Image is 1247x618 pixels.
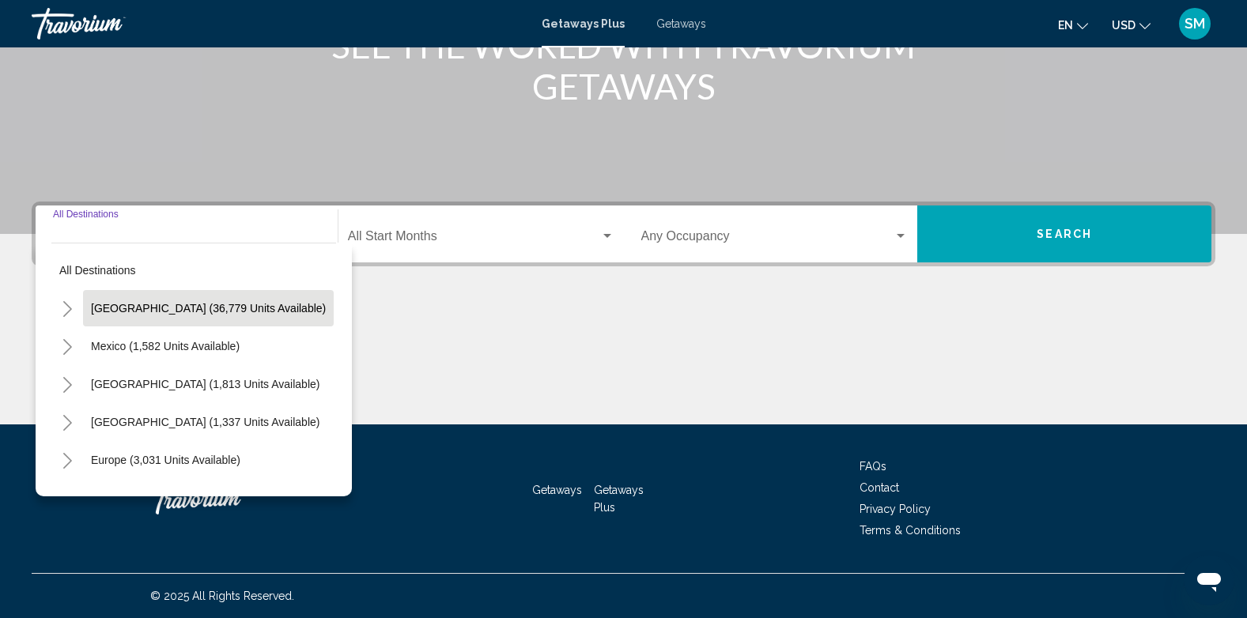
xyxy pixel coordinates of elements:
[51,368,83,400] button: Toggle Canada (1,813 units available)
[91,378,319,390] span: [GEOGRAPHIC_DATA] (1,813 units available)
[150,590,294,602] span: © 2025 All Rights Reserved.
[1037,228,1092,241] span: Search
[83,328,248,364] button: Mexico (1,582 units available)
[91,416,319,428] span: [GEOGRAPHIC_DATA] (1,337 units available)
[83,480,319,516] button: [GEOGRAPHIC_DATA] (218 units available)
[150,475,308,522] a: Travorium
[91,454,240,466] span: Europe (3,031 units available)
[51,482,83,514] button: Toggle Australia (218 units available)
[83,442,248,478] button: Europe (3,031 units available)
[32,8,526,40] a: Travorium
[51,330,83,362] button: Toggle Mexico (1,582 units available)
[83,404,327,440] button: [GEOGRAPHIC_DATA] (1,337 units available)
[917,205,1211,262] button: Search
[91,340,240,352] span: Mexico (1,582 units available)
[1185,16,1205,32] span: SM
[1112,13,1151,36] button: Change currency
[59,264,136,277] span: All destinations
[1112,19,1136,32] span: USD
[1058,19,1073,32] span: en
[36,205,1211,262] div: Search widget
[860,481,899,494] a: Contact
[51,252,336,288] button: All destinations
[91,302,326,315] span: [GEOGRAPHIC_DATA] (36,779 units available)
[1174,7,1215,40] button: User Menu
[860,524,961,537] a: Terms & Conditions
[532,484,582,496] a: Getaways
[327,24,920,107] h1: SEE THE WORLD WITH TRAVORIUM GETAWAYS
[542,17,625,30] a: Getaways Plus
[860,503,931,515] a: Privacy Policy
[83,366,327,402] button: [GEOGRAPHIC_DATA] (1,813 units available)
[51,292,83,324] button: Toggle United States (36,779 units available)
[83,290,334,326] button: [GEOGRAPHIC_DATA] (36,779 units available)
[860,460,886,473] a: FAQs
[51,406,83,438] button: Toggle Caribbean & Atlantic Islands (1,337 units available)
[1184,555,1234,605] iframe: Button to launch messaging window
[656,17,706,30] a: Getaways
[51,444,83,476] button: Toggle Europe (3,031 units available)
[594,484,644,514] a: Getaways Plus
[1058,13,1088,36] button: Change language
